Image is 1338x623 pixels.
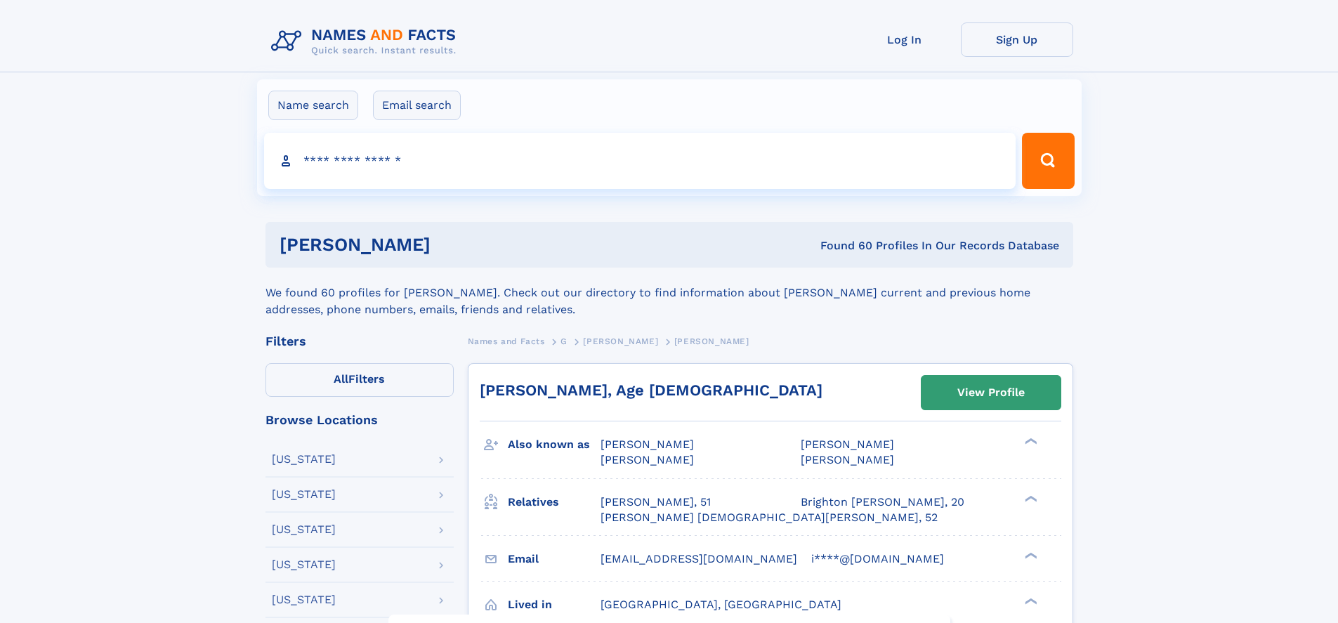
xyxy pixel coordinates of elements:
a: [PERSON_NAME], Age [DEMOGRAPHIC_DATA] [480,381,822,399]
span: [PERSON_NAME] [601,438,694,451]
a: Sign Up [961,22,1073,57]
div: Browse Locations [265,414,454,426]
span: [EMAIL_ADDRESS][DOMAIN_NAME] [601,552,797,565]
div: [US_STATE] [272,489,336,500]
a: [PERSON_NAME] [583,332,658,350]
div: [US_STATE] [272,524,336,535]
label: Email search [373,91,461,120]
h3: Relatives [508,490,601,514]
div: Filters [265,335,454,348]
a: [PERSON_NAME] [DEMOGRAPHIC_DATA][PERSON_NAME], 52 [601,510,938,525]
div: [US_STATE] [272,559,336,570]
div: [US_STATE] [272,454,336,465]
h1: [PERSON_NAME] [280,236,626,254]
div: ❯ [1021,596,1038,605]
span: [PERSON_NAME] [601,453,694,466]
input: search input [264,133,1016,189]
div: We found 60 profiles for [PERSON_NAME]. Check out our directory to find information about [PERSON... [265,268,1073,318]
div: [US_STATE] [272,594,336,605]
span: G [560,336,568,346]
h3: Email [508,547,601,571]
div: ❯ [1021,494,1038,503]
label: Filters [265,363,454,397]
h3: Also known as [508,433,601,457]
a: G [560,332,568,350]
h3: Lived in [508,593,601,617]
div: Found 60 Profiles In Our Records Database [625,238,1059,254]
span: [PERSON_NAME] [801,453,894,466]
span: [GEOGRAPHIC_DATA], [GEOGRAPHIC_DATA] [601,598,841,611]
span: All [334,372,348,386]
button: Search Button [1022,133,1074,189]
div: ❯ [1021,551,1038,560]
a: [PERSON_NAME], 51 [601,494,711,510]
span: [PERSON_NAME] [674,336,749,346]
a: Brighton [PERSON_NAME], 20 [801,494,964,510]
a: View Profile [921,376,1061,409]
span: [PERSON_NAME] [583,336,658,346]
a: Names and Facts [468,332,545,350]
div: View Profile [957,376,1025,409]
div: ❯ [1021,437,1038,446]
span: [PERSON_NAME] [801,438,894,451]
a: Log In [848,22,961,57]
img: Logo Names and Facts [265,22,468,60]
label: Name search [268,91,358,120]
